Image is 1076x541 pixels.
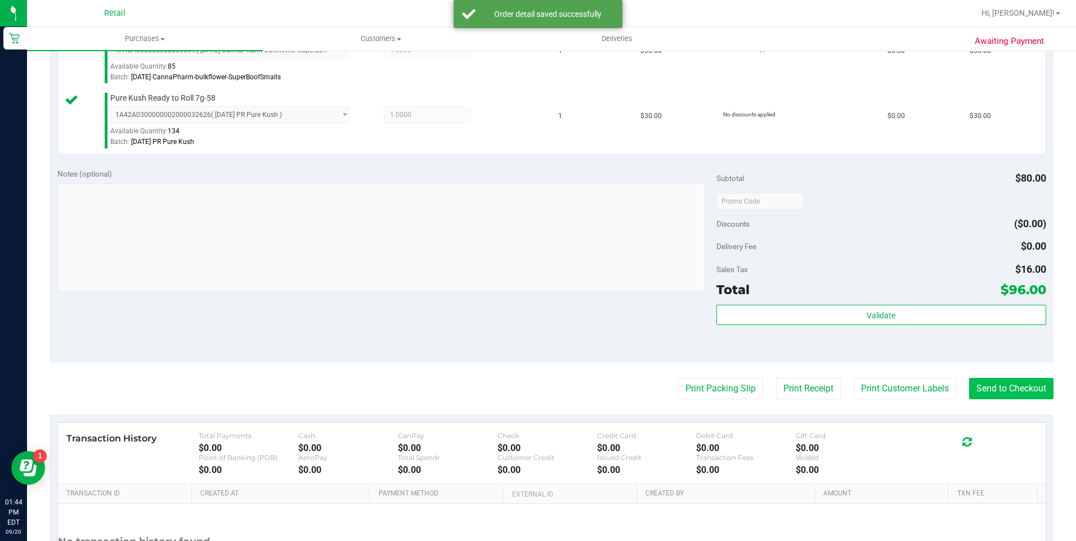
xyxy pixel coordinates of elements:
[716,305,1046,325] button: Validate
[104,8,125,18] span: Retail
[110,138,129,146] span: Batch:
[696,453,796,462] div: Transaction Fees
[497,431,597,440] div: Check
[497,465,597,475] div: $0.00
[1015,172,1046,184] span: $80.00
[11,451,45,485] iframe: Resource center
[1014,218,1046,229] span: ($0.00)
[957,489,1033,498] a: Txn Fee
[696,443,796,453] div: $0.00
[131,73,281,81] span: [DATE] CannaPharm-bulkflower-SuperBoofSmalls
[168,62,176,70] span: 85
[597,443,697,453] div: $0.00
[969,378,1053,399] button: Send to Checkout
[597,431,697,440] div: Credit Card
[298,431,398,440] div: Cash
[33,449,47,463] iframe: Resource center unread badge
[716,282,750,297] span: Total
[263,27,499,51] a: Customers
[796,453,895,462] div: Voided
[796,465,895,475] div: $0.00
[887,111,905,121] span: $0.00
[298,465,398,475] div: $0.00
[199,465,298,475] div: $0.00
[776,378,841,399] button: Print Receipt
[823,489,944,498] a: Amount
[854,378,956,399] button: Print Customer Labels
[298,453,398,462] div: AeroPay
[503,484,636,504] th: External ID
[981,8,1055,17] span: Hi, [PERSON_NAME]!
[640,111,662,121] span: $30.00
[1021,240,1046,252] span: $0.00
[970,111,991,121] span: $30.00
[597,465,697,475] div: $0.00
[497,453,597,462] div: Customer Credit
[8,33,20,44] inline-svg: Retail
[716,214,750,234] span: Discounts
[110,73,129,81] span: Batch:
[696,465,796,475] div: $0.00
[645,489,810,498] a: Created By
[199,453,298,462] div: Point of Banking (POB)
[199,443,298,453] div: $0.00
[678,378,763,399] button: Print Packing Slip
[298,443,398,453] div: $0.00
[27,34,263,44] span: Purchases
[723,111,775,118] span: No discounts applied
[597,453,697,462] div: Issued Credit
[168,127,180,135] span: 134
[716,193,804,210] input: Promo Code
[27,27,263,51] a: Purchases
[796,443,895,453] div: $0.00
[200,489,365,498] a: Created At
[716,242,756,251] span: Delivery Fee
[499,27,735,51] a: Deliveries
[398,453,497,462] div: Total Spendr
[110,123,362,145] div: Available Quantity:
[379,489,499,498] a: Payment Method
[263,34,498,44] span: Customers
[398,431,497,440] div: CanPay
[5,528,22,536] p: 09/20
[57,169,112,178] span: Notes (optional)
[696,431,796,440] div: Debit Card
[199,431,298,440] div: Total Payments
[1015,263,1046,275] span: $16.00
[586,34,648,44] span: Deliveries
[110,93,216,103] span: Pure Kush Ready to Roll 7g-58
[66,489,187,498] a: Transaction ID
[558,111,562,121] span: 1
[975,35,1044,48] span: Awaiting Payment
[110,58,362,80] div: Available Quantity:
[716,174,744,183] span: Subtotal
[398,443,497,453] div: $0.00
[131,138,194,146] span: [DATE] PR Pure Kush
[497,443,597,453] div: $0.00
[1001,282,1046,297] span: $96.00
[482,8,614,20] div: Order detail saved successfully
[5,497,22,528] p: 01:44 PM EDT
[796,431,895,440] div: Gift Card
[716,265,748,274] span: Sales Tax
[867,311,895,320] span: Validate
[398,465,497,475] div: $0.00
